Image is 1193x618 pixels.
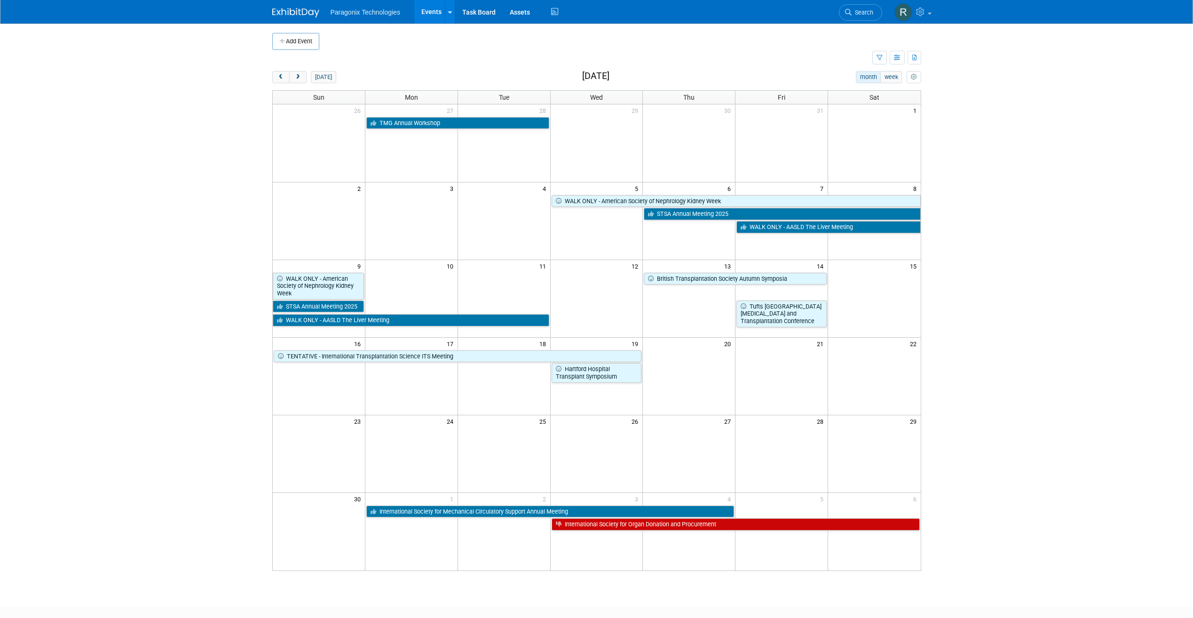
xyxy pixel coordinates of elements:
span: Mon [405,94,418,101]
button: Add Event [272,33,319,50]
span: 14 [816,260,828,272]
a: TMG Annual Workshop [366,117,549,129]
span: Search [852,9,873,16]
span: 18 [538,338,550,349]
span: 25 [538,415,550,427]
span: 27 [723,415,735,427]
span: 8 [912,182,921,194]
span: 31 [816,104,828,116]
a: Tufts [GEOGRAPHIC_DATA] [MEDICAL_DATA] and Transplantation Conference [736,301,827,327]
span: Tue [499,94,509,101]
span: 5 [819,493,828,505]
a: STSA Annual Meeting 2025 [273,301,364,313]
span: 7 [819,182,828,194]
span: 2 [542,493,550,505]
span: 6 [727,182,735,194]
span: 9 [356,260,365,272]
a: International Society for Organ Donation and Procurement [552,518,920,531]
span: 3 [634,493,642,505]
span: 29 [909,415,921,427]
span: 30 [353,493,365,505]
h2: [DATE] [582,71,609,81]
span: 12 [631,260,642,272]
a: WALK ONLY - AASLD The Liver Meeting [273,314,549,326]
button: myCustomButton [907,71,921,83]
span: Sun [313,94,324,101]
button: week [880,71,902,83]
span: 20 [723,338,735,349]
span: 28 [538,104,550,116]
span: 19 [631,338,642,349]
span: 30 [723,104,735,116]
span: Sat [869,94,879,101]
span: 26 [631,415,642,427]
span: 1 [449,493,458,505]
span: 21 [816,338,828,349]
span: 15 [909,260,921,272]
a: British Transplantation Society Autumn Symposia [644,273,827,285]
a: Hartford Hospital Transplant Symposium [552,363,642,382]
span: 1 [912,104,921,116]
span: 28 [816,415,828,427]
span: 29 [631,104,642,116]
a: Search [839,4,882,21]
span: 6 [912,493,921,505]
i: Personalize Calendar [911,74,917,80]
span: 26 [353,104,365,116]
span: 4 [542,182,550,194]
a: WALK ONLY - AASLD The Liver Meeting [736,221,920,233]
span: 3 [449,182,458,194]
span: 22 [909,338,921,349]
a: WALK ONLY - American Society of Nephrology Kidney Week [273,273,364,300]
a: TENTATIVE - International Transplantation Science ITS Meeting [274,350,642,363]
button: [DATE] [311,71,336,83]
span: 24 [446,415,458,427]
span: Fri [778,94,785,101]
a: International Society for Mechanical Circulatory Support Annual Meeting [366,506,734,518]
a: WALK ONLY - American Society of Nephrology Kidney Week [552,195,921,207]
a: STSA Annual Meeting 2025 [644,208,920,220]
span: 11 [538,260,550,272]
span: Thu [683,94,695,101]
span: Wed [590,94,603,101]
span: 16 [353,338,365,349]
span: 4 [727,493,735,505]
span: 2 [356,182,365,194]
span: 27 [446,104,458,116]
img: ExhibitDay [272,8,319,17]
span: 13 [723,260,735,272]
span: 10 [446,260,458,272]
span: Paragonix Technologies [331,8,400,16]
img: Rachel Jenkins [894,3,912,21]
button: next [289,71,307,83]
button: month [856,71,881,83]
span: 5 [634,182,642,194]
span: 23 [353,415,365,427]
span: 17 [446,338,458,349]
button: prev [272,71,290,83]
